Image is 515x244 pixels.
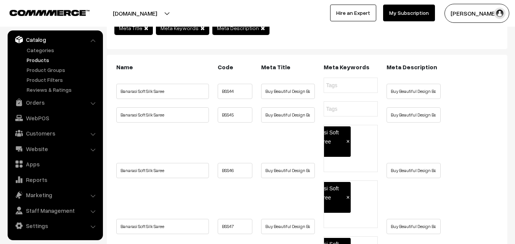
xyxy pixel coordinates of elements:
[444,4,509,23] button: [PERSON_NAME]
[217,25,259,31] span: Meta Description
[387,63,437,71] b: Meta Description
[25,66,100,74] a: Product Groups
[25,76,100,84] a: Product Filters
[10,8,76,17] a: COMMMERCE
[25,56,100,64] a: Products
[261,63,290,71] b: Meta Title
[25,86,100,94] a: Reviews & Ratings
[119,25,142,31] span: Meta Title
[10,219,100,233] a: Settings
[10,126,100,140] a: Customers
[10,33,100,46] a: Catalog
[10,173,100,187] a: Reports
[326,81,402,89] input: Tags
[10,10,90,16] img: COMMMERCE
[10,142,100,156] a: Website
[10,96,100,109] a: Orders
[494,8,505,19] img: user
[218,63,233,71] b: Code
[306,129,339,154] span: Banarasi Soft Silk Saree online
[10,157,100,171] a: Apps
[10,204,100,217] a: Staff Management
[383,5,435,21] a: My Subscription
[10,111,100,125] a: WebPOS
[346,139,350,145] span: ×
[25,46,100,54] a: Categories
[324,63,369,71] b: Meta Keywords
[160,25,199,31] span: Meta Keywords
[116,63,133,71] b: Name
[306,185,339,210] span: Banarasi Soft Silk Saree online
[86,4,184,23] button: [DOMAIN_NAME]
[330,5,376,21] a: Hire an Expert
[326,105,402,113] input: Tags
[303,161,379,169] input: Tags
[10,188,100,202] a: Marketing
[303,217,379,225] input: Tags
[346,195,350,201] span: ×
